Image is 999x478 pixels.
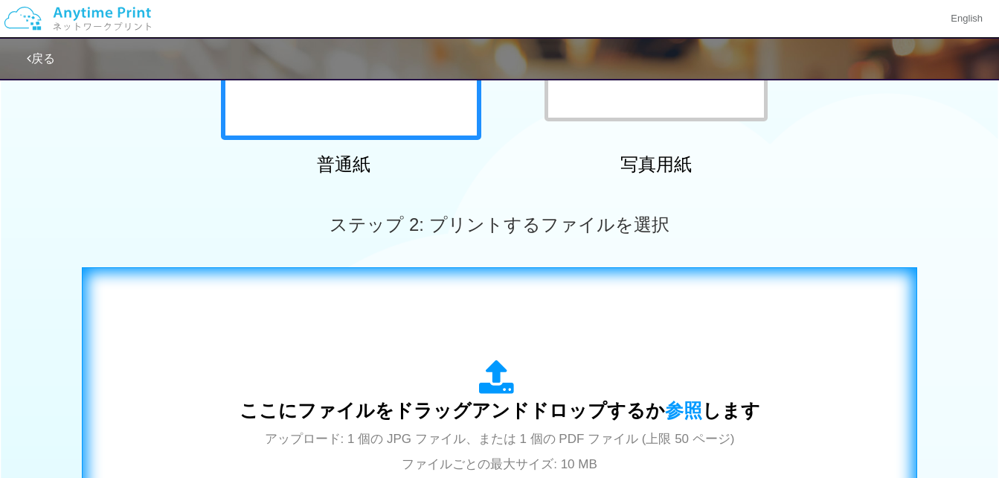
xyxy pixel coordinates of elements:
a: 戻る [27,52,55,65]
h2: 写真用紙 [526,155,786,174]
span: ステップ 2: プリントするファイルを選択 [330,214,669,235]
span: 参照 [665,400,702,421]
h2: 普通紙 [213,155,474,174]
span: ここにファイルをドラッグアンドドロップするか します [240,400,760,421]
span: アップロード: 1 個の JPG ファイル、または 1 個の PDF ファイル (上限 50 ページ) ファイルごとの最大サイズ: 10 MB [265,432,735,471]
